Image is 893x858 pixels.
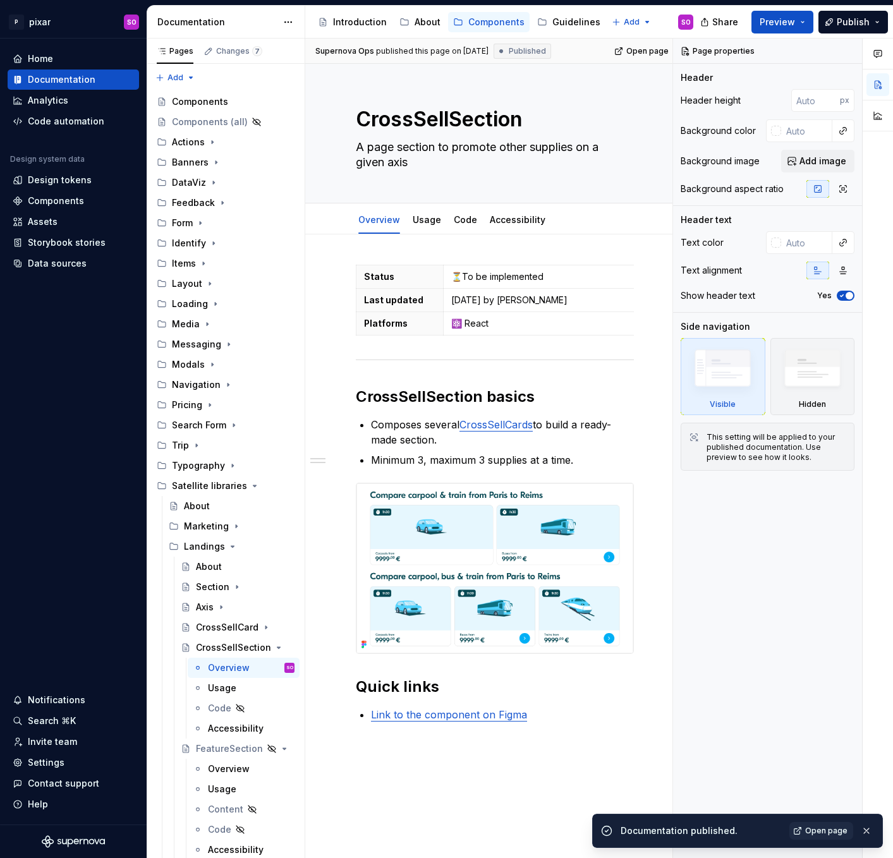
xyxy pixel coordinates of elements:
[152,415,300,435] div: Search Form
[152,354,300,375] div: Modals
[781,119,832,142] input: Auto
[216,46,262,56] div: Changes
[157,16,277,28] div: Documentation
[451,317,823,330] p: ⚛️ React
[42,835,105,848] svg: Supernova Logo
[172,318,200,330] div: Media
[157,46,193,56] div: Pages
[172,257,196,270] div: Items
[152,456,300,476] div: Typography
[164,516,300,536] div: Marketing
[364,270,435,283] p: Status
[172,419,226,432] div: Search Form
[333,16,387,28] div: Introduction
[172,237,206,250] div: Identify
[28,257,87,270] div: Data sources
[172,480,247,492] div: Satellite libraries
[626,46,669,56] span: Open page
[681,338,765,415] div: Visible
[799,399,826,409] div: Hidden
[152,294,300,314] div: Loading
[208,843,264,856] div: Accessibility
[681,320,750,333] div: Side navigation
[28,798,48,811] div: Help
[509,46,546,56] span: Published
[611,42,674,60] a: Open page
[172,156,209,169] div: Banners
[313,12,392,32] a: Introduction
[608,13,655,31] button: Add
[208,783,236,795] div: Usage
[172,95,228,108] div: Components
[28,73,95,86] div: Documentation
[172,116,248,128] div: Components (all)
[8,732,139,752] a: Invite team
[152,375,300,395] div: Navigation
[681,264,742,277] div: Text alignment
[707,432,846,462] div: This setting will be applied to your published documentation. Use preview to see how it looks.
[710,399,736,409] div: Visible
[751,11,813,33] button: Preview
[208,803,243,816] div: Content
[172,176,206,189] div: DataViz
[837,16,870,28] span: Publish
[196,742,263,755] div: FeatureSection
[818,11,888,33] button: Publish
[315,46,374,56] span: Supernova Ops
[356,387,634,407] h2: CrossSellSection basics
[152,92,300,112] a: Components
[712,16,738,28] span: Share
[371,708,527,721] a: Link to the component on Figma
[552,16,600,28] div: Guidelines
[8,794,139,814] button: Help
[196,581,229,593] div: Section
[28,735,77,748] div: Invite team
[448,12,530,32] a: Components
[10,154,85,164] div: Design system data
[313,9,605,35] div: Page tree
[152,435,300,456] div: Trip
[184,500,210,512] div: About
[8,191,139,211] a: Components
[408,206,446,233] div: Usage
[681,183,784,195] div: Background aspect ratio
[376,46,489,56] div: published this page on [DATE]
[164,536,300,557] div: Landings
[176,557,300,577] a: About
[188,718,300,739] a: Accessibility
[371,417,634,447] p: Composes several to build a ready-made section.
[8,253,139,274] a: Data sources
[799,155,846,167] span: Add image
[152,476,300,496] div: Satellite libraries
[624,17,640,27] span: Add
[172,277,202,290] div: Layout
[28,215,58,228] div: Assets
[208,823,231,836] div: Code
[8,111,139,131] a: Code automation
[451,294,823,306] p: [DATE] by [PERSON_NAME]
[353,104,631,135] textarea: CrossSellSection
[28,115,104,128] div: Code automation
[176,739,300,759] a: FeatureSection
[188,819,300,840] a: Code
[485,206,550,233] div: Accessibility
[356,483,633,653] img: 622a8c76-aa2a-4275-94bd-2fe1e3453ed4.png
[172,439,189,452] div: Trip
[28,756,64,769] div: Settings
[451,270,823,283] p: ⏳To be implemented
[760,16,795,28] span: Preview
[188,799,300,819] a: Content
[176,617,300,637] a: CrossSellCard
[8,69,139,90] a: Documentation
[28,715,76,727] div: Search ⌘K
[196,601,214,613] div: Axis
[286,662,293,674] div: SO
[781,150,854,172] button: Add image
[172,298,208,310] div: Loading
[364,317,435,330] p: Platforms
[681,289,755,302] div: Show header text
[789,822,853,840] a: Open page
[152,69,199,87] button: Add
[8,90,139,111] a: Analytics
